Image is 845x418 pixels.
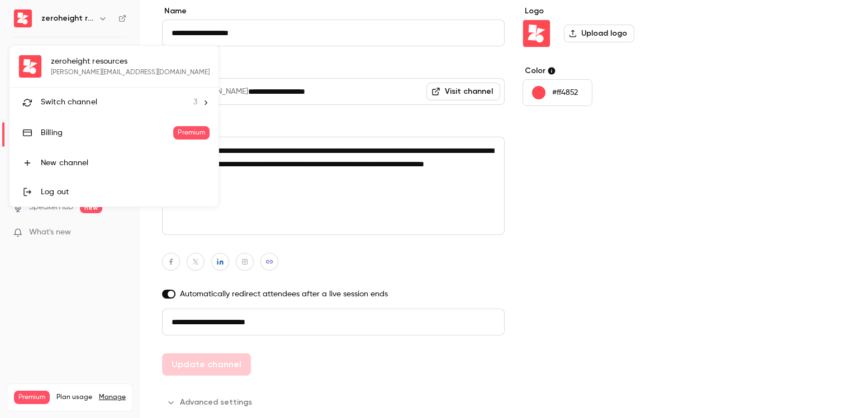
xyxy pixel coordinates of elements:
span: Switch channel [41,97,97,108]
span: 3 [193,97,197,108]
div: Log out [41,186,210,198]
div: New channel [41,157,210,169]
span: Premium [173,126,210,140]
div: Billing [41,127,173,138]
